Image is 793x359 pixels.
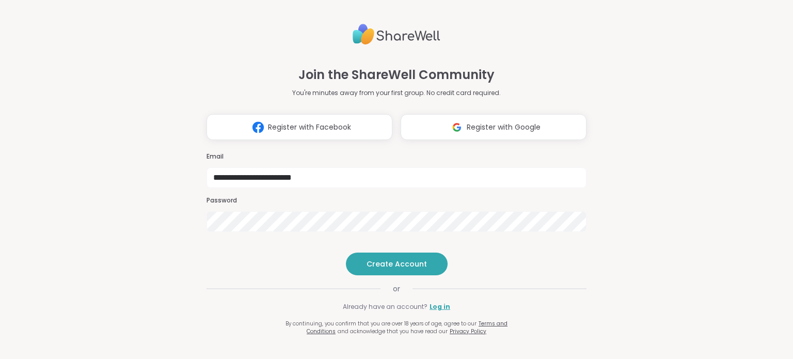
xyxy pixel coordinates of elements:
span: Register with Google [467,122,541,133]
button: Register with Facebook [207,114,392,140]
a: Privacy Policy [450,327,486,335]
span: and acknowledge that you have read our [338,327,448,335]
span: By continuing, you confirm that you are over 18 years of age, agree to our [286,320,477,327]
img: ShareWell Logo [353,20,440,49]
button: Register with Google [401,114,586,140]
h3: Password [207,196,586,205]
img: ShareWell Logomark [447,118,467,137]
img: ShareWell Logomark [248,118,268,137]
a: Log in [430,302,450,311]
span: Already have an account? [343,302,427,311]
span: or [380,284,413,294]
span: Create Account [367,259,427,269]
p: You're minutes away from your first group. No credit card required. [292,88,501,98]
h1: Join the ShareWell Community [298,66,495,84]
button: Create Account [346,253,448,275]
a: Terms and Conditions [307,320,507,335]
span: Register with Facebook [268,122,351,133]
h3: Email [207,152,586,161]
